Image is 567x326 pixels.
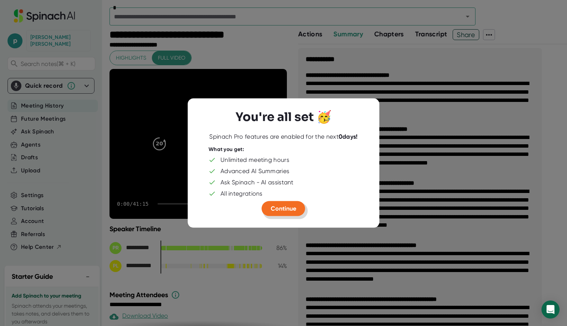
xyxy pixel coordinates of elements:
div: Ask Spinach - AI assistant [220,179,294,186]
h3: You're all set 🥳 [235,110,331,124]
div: Unlimited meeting hours [220,156,289,164]
b: 0 days! [339,133,358,140]
div: Advanced AI Summaries [220,167,289,175]
div: All integrations [220,190,262,197]
div: What you get: [208,146,244,153]
button: Continue [262,201,305,216]
span: Continue [271,205,296,212]
div: Open Intercom Messenger [541,301,559,319]
div: Spinach Pro features are enabled for the next [209,133,357,140]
